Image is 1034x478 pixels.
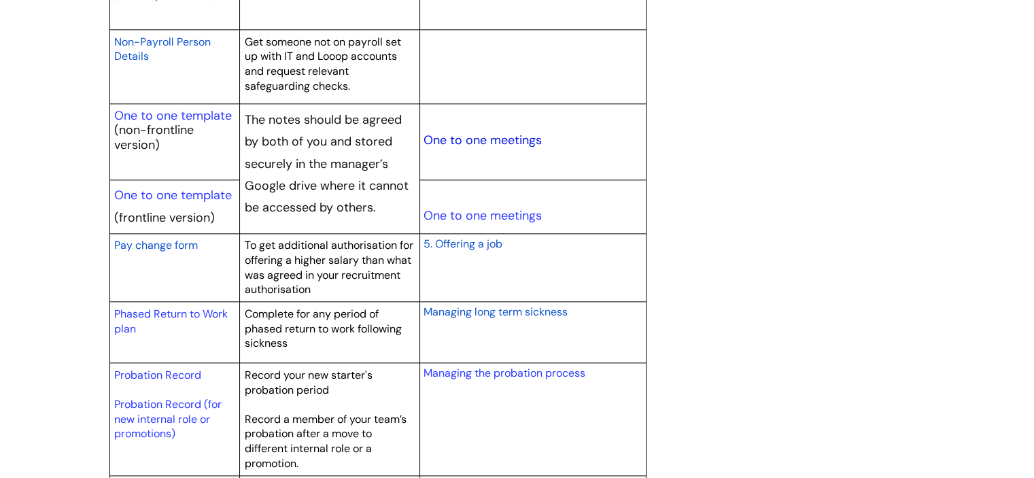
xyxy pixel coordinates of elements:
[423,237,502,251] span: 5. Offering a job
[240,104,420,234] td: The notes should be agreed by both of you and stored securely in the manager’s Google drive where...
[245,307,402,350] span: Complete for any period of phased return to work following sickness
[245,35,401,93] span: Get someone not on payroll set up with IT and Looop accounts and request relevant safeguarding ch...
[114,187,232,203] a: One to one template
[245,238,413,296] span: To get additional authorisation for offering a higher salary than what was agreed in your recruit...
[114,238,198,252] span: Pay change form
[114,35,211,64] span: Non-Payroll Person Details
[423,305,567,319] span: Managing long term sickness
[109,180,240,233] td: (frontline version)
[114,368,201,382] a: Probation Record
[245,368,373,397] span: Record your new starter's probation period
[423,132,541,148] a: One to one meetings
[423,303,567,320] a: Managing long term sickness
[114,237,198,253] a: Pay change form
[114,107,232,124] a: One to one template
[423,235,502,252] a: 5. Offering a job
[114,123,235,152] p: (non-frontline version)
[114,33,211,65] a: Non-Payroll Person Details
[423,366,585,380] a: Managing the probation process
[114,397,222,441] a: Probation Record (for new internal role or promotions)
[114,307,228,336] a: Phased Return to Work plan
[245,412,407,471] span: Record a member of your team’s probation after a move to different internal role or a promotion.
[423,207,541,224] a: One to one meetings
